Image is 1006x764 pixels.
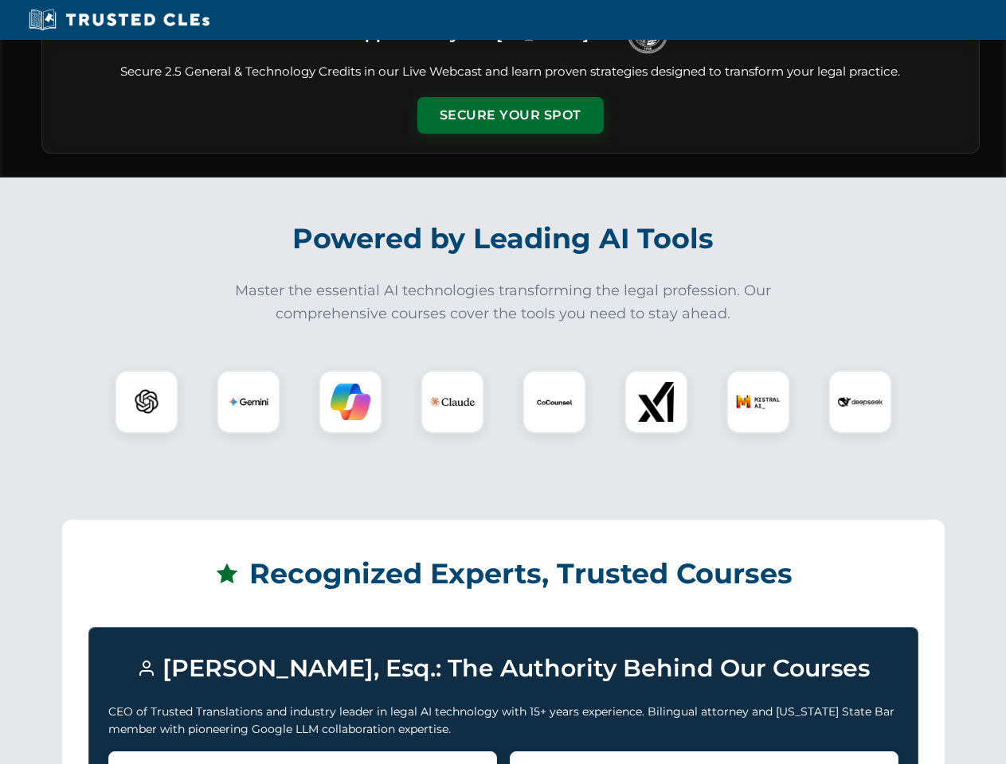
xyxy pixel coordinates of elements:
[61,63,960,81] p: Secure 2.5 General & Technology Credits in our Live Webcast and learn proven strategies designed ...
[331,382,370,422] img: Copilot Logo
[421,370,484,434] div: Claude
[108,703,898,739] p: CEO of Trusted Translations and industry leader in legal AI technology with 15+ years experience....
[123,379,170,425] img: ChatGPT Logo
[828,370,892,434] div: DeepSeek
[838,380,883,424] img: DeepSeek Logo
[115,370,178,434] div: ChatGPT
[523,370,586,434] div: CoCounsel
[624,370,688,434] div: xAI
[430,380,475,424] img: Claude Logo
[24,8,214,32] img: Trusted CLEs
[217,370,280,434] div: Gemini
[417,97,604,134] button: Secure Your Spot
[229,382,268,422] img: Gemini Logo
[636,382,676,422] img: xAI Logo
[534,382,574,422] img: CoCounsel Logo
[225,279,782,325] p: Master the essential AI technologies transforming the legal profession. Our comprehensive courses...
[108,647,898,690] h3: [PERSON_NAME], Esq.: The Authority Behind Our Courses
[62,211,945,267] h2: Powered by Leading AI Tools
[726,370,790,434] div: Mistral AI
[736,380,781,424] img: Mistral AI Logo
[88,546,918,602] h2: Recognized Experts, Trusted Courses
[319,370,382,434] div: Copilot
